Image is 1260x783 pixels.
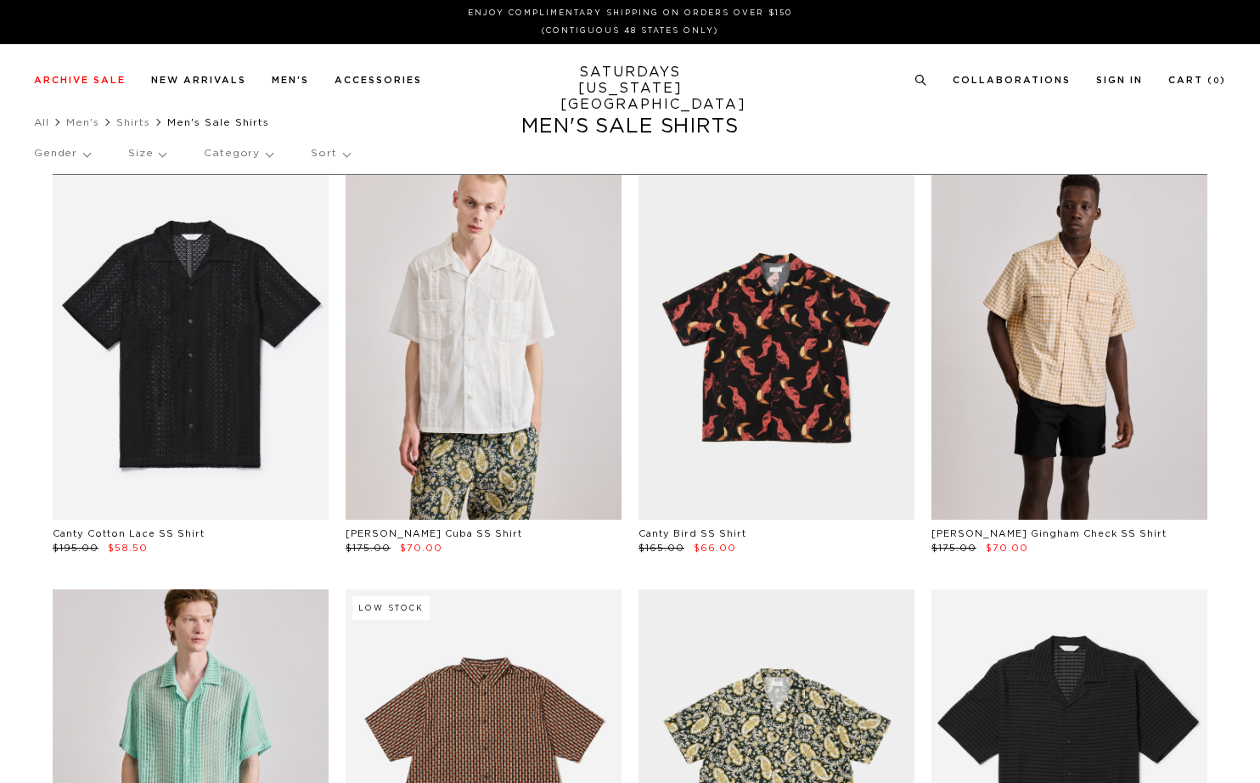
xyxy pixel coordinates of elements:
[335,76,422,85] a: Accessories
[204,134,273,173] p: Category
[41,25,1219,37] p: (Contiguous 48 States Only)
[352,596,430,620] div: Low Stock
[272,76,309,85] a: Men's
[53,544,98,553] span: $195.00
[1096,76,1143,85] a: Sign In
[41,7,1219,20] p: Enjoy Complimentary Shipping on Orders Over $150
[311,134,349,173] p: Sort
[931,544,976,553] span: $175.00
[560,65,700,113] a: SATURDAYS[US_STATE][GEOGRAPHIC_DATA]
[66,117,99,127] a: Men's
[34,134,90,173] p: Gender
[986,544,1028,553] span: $70.00
[346,544,391,553] span: $175.00
[116,117,150,127] a: Shirts
[694,544,736,553] span: $66.00
[953,76,1071,85] a: Collaborations
[638,544,684,553] span: $165.00
[108,544,148,553] span: $58.50
[1213,77,1220,85] small: 0
[346,529,522,538] a: [PERSON_NAME] Cuba SS Shirt
[34,117,49,127] a: All
[128,134,166,173] p: Size
[1168,76,1226,85] a: Cart (0)
[638,529,746,538] a: Canty Bird SS Shirt
[151,76,246,85] a: New Arrivals
[53,529,205,538] a: Canty Cotton Lace SS Shirt
[931,529,1167,538] a: [PERSON_NAME] Gingham Check SS Shirt
[34,76,126,85] a: Archive Sale
[167,117,269,127] span: Men's Sale Shirts
[400,544,442,553] span: $70.00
